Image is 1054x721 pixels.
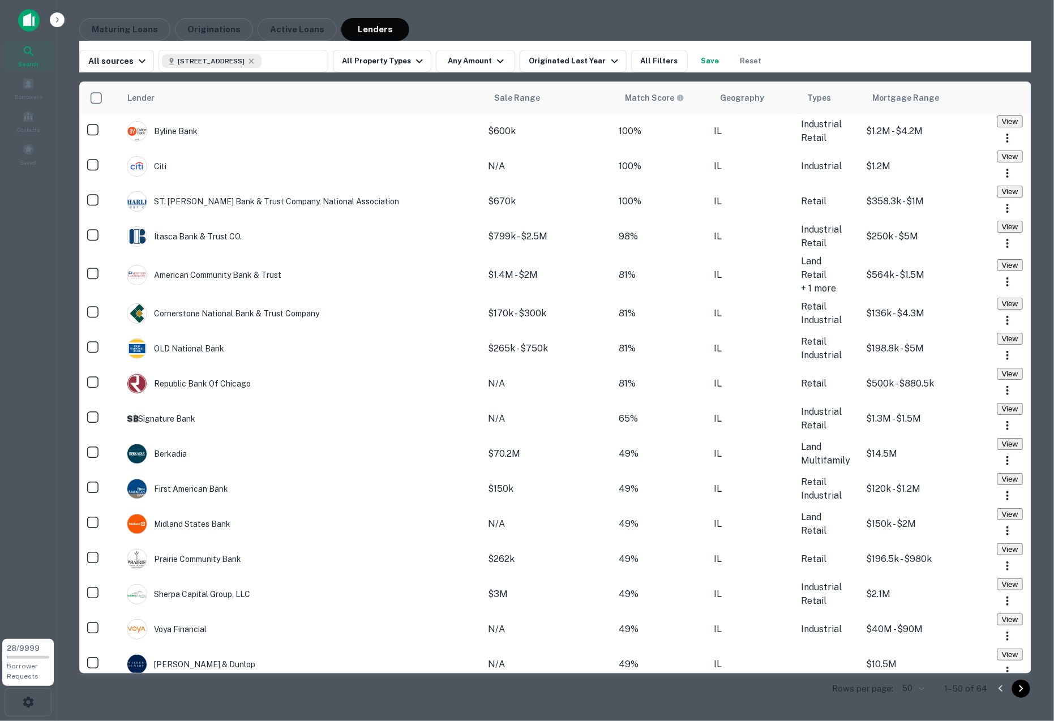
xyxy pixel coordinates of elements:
[127,304,147,323] img: picture
[619,342,713,355] div: Matching Properties: 5, hasApolloMatch: undefined
[898,680,926,697] div: 50
[487,542,619,577] td: $262k
[7,662,38,680] span: Borrower Requests
[802,594,866,608] div: Retail
[714,412,800,426] div: IL
[127,479,228,499] div: First American Bank
[714,658,800,671] div: IL
[341,18,409,41] button: Lenders
[619,517,713,531] div: Matching Properties: 3, hasApolloMatch: undefined
[802,623,866,636] div: Industrial
[866,149,997,184] td: $1.2M
[714,230,800,243] div: IL
[802,268,866,282] div: Retail
[127,585,147,604] img: picture
[714,517,800,531] div: IL
[1012,680,1030,698] button: Go to next page
[997,259,1023,271] button: View
[127,620,147,639] img: picture
[997,613,1023,625] button: View
[127,192,147,211] img: picture
[333,50,431,72] button: All Property Types
[802,282,866,295] div: + 1 more
[866,219,997,254] td: $250k - $5M
[866,507,997,542] td: $150k - $2M
[997,508,1023,520] button: View
[178,56,245,66] span: [STREET_ADDRESS]
[714,552,800,566] div: IL
[127,549,241,569] div: Prairie Community Bank
[127,444,147,463] img: picture
[802,419,866,432] div: Retail
[127,157,147,176] img: picture
[866,366,997,401] td: $500k - $880.5k
[127,265,147,285] img: picture
[997,115,1023,127] button: View
[619,307,713,320] div: Matching Properties: 5, hasApolloMatch: undefined
[625,92,684,104] div: Capitalize uses an advanced AI algorithm to match your search with the best lender. The match sco...
[487,366,619,401] td: N/A
[127,191,399,212] div: ST. [PERSON_NAME] Bank & Trust Company, National Association
[866,114,997,149] td: $1.2M - $4.2M
[487,612,619,647] td: N/A
[802,489,866,503] div: Industrial
[20,158,37,167] span: Saved
[802,510,866,524] div: Land
[127,374,147,393] img: picture
[714,482,800,496] div: IL
[866,296,997,331] td: $136k - $4.3M
[127,303,319,324] div: Cornerstone National Bank & Trust Company
[997,543,1023,555] button: View
[714,195,800,208] div: IL
[79,18,170,41] button: Maturing Loans
[997,368,1023,380] button: View
[127,413,138,425] p: S B
[619,447,713,461] div: Matching Properties: 3, hasApolloMatch: undefined
[802,524,866,538] div: Retail
[127,122,147,141] img: picture
[802,475,866,489] div: Retail
[487,149,619,184] td: N/A
[997,473,1023,485] button: View
[17,125,40,134] span: Contacts
[127,444,187,464] div: Berkadia
[127,584,250,604] div: Sherpa Capital Group, LLC
[802,160,866,173] div: Industrial
[866,184,997,219] td: $358.3k - $1M
[866,612,997,647] td: $40M - $90M
[127,654,255,675] div: [PERSON_NAME] & Dunlop
[802,349,866,362] div: Industrial
[127,265,281,285] div: American Community Bank & Trust
[802,454,866,467] div: Multifamily
[487,647,619,682] td: N/A
[127,514,147,534] img: picture
[866,436,997,471] td: $14.5M
[997,298,1023,310] button: View
[127,338,224,359] div: OLD National Bank
[997,221,1023,233] button: View
[802,131,866,145] div: Retail
[625,92,682,104] h6: Match Score
[127,339,147,358] img: picture
[802,255,866,268] div: Land
[127,479,147,499] img: picture
[127,413,195,425] div: Signature Bank
[802,440,866,454] div: Land
[487,219,619,254] td: $799k - $2.5M
[487,401,619,436] td: N/A
[997,403,1023,415] button: View
[127,121,198,141] div: Byline Bank
[733,50,769,72] button: Reset
[619,412,713,426] div: Matching Properties: 4, hasApolloMatch: undefined
[802,300,866,314] div: Retail
[802,405,866,419] div: Industrial
[997,438,1023,450] button: View
[997,186,1023,198] button: View
[487,114,619,149] td: $600k
[487,507,619,542] td: N/A
[997,333,1023,345] button: View
[619,230,713,243] div: Matching Properties: 6, hasApolloMatch: undefined
[997,630,1054,685] iframe: Chat Widget
[487,577,619,612] td: $3M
